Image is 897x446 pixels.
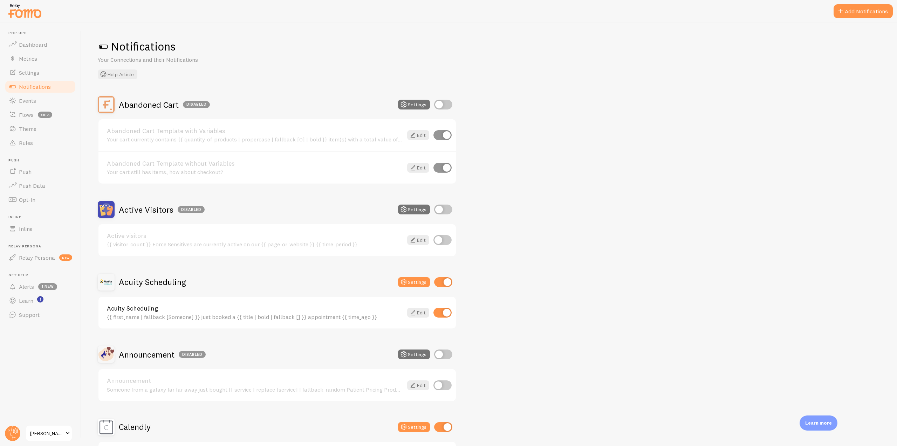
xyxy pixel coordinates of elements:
h2: Announcement [119,349,206,360]
button: Settings [398,100,430,109]
img: Active Visitors [98,201,115,218]
span: 1 new [38,283,57,290]
a: Learn [4,294,76,308]
button: Settings [398,350,430,359]
span: new [59,254,72,261]
span: Relay Persona [8,244,76,249]
span: Push Data [19,182,45,189]
a: Notifications [4,80,76,94]
a: Push Data [4,179,76,193]
a: Flows beta [4,108,76,122]
a: Opt-In [4,193,76,207]
a: Settings [4,66,76,80]
h1: Notifications [98,39,880,54]
a: Inline [4,222,76,236]
div: {{ visitor_count }} Force Sensitives are currently active on our {{ page_or_website }} {{ time_pe... [107,241,403,247]
span: Settings [19,69,39,76]
span: Opt-In [19,196,35,203]
a: Dashboard [4,38,76,52]
span: Pop-ups [8,31,76,35]
span: Notifications [19,83,51,90]
a: Events [4,94,76,108]
div: Your cart currently contains {{ quantity_of_products | propercase | fallback [0] | bold }} item(s... [107,136,403,142]
span: Relay Persona [19,254,55,261]
div: Disabled [179,351,206,358]
button: Settings [398,277,430,287]
span: Push [8,158,76,163]
img: Calendly [98,419,115,435]
a: [PERSON_NAME]-test-store [25,425,73,442]
button: Settings [398,205,430,214]
div: Disabled [178,206,205,213]
span: Learn [19,297,33,304]
span: Metrics [19,55,37,62]
div: Learn more [800,415,837,431]
a: Active visitors [107,233,403,239]
a: Edit [407,308,429,318]
a: Relay Persona new [4,251,76,265]
img: Announcement [98,346,115,363]
a: Edit [407,380,429,390]
div: Someone from a galaxy far far away just bought [[ service | replace [service] | fallback_random P... [107,386,403,393]
img: Abandoned Cart [98,96,115,113]
p: Your Connections and their Notifications [98,56,266,64]
a: Abandoned Cart Template without Variables [107,160,403,167]
h2: Calendly [119,421,151,432]
img: Acuity Scheduling [98,274,115,291]
div: Your cart still has items, how about checkout? [107,169,403,175]
span: Get Help [8,273,76,278]
span: Support [19,311,40,318]
span: Inline [8,215,76,220]
a: Push [4,165,76,179]
span: Rules [19,139,33,146]
a: Rules [4,136,76,150]
div: Disabled [183,101,210,108]
h2: Active Visitors [119,204,205,215]
h2: Abandoned Cart [119,99,210,110]
span: Events [19,97,36,104]
a: Alerts 1 new [4,280,76,294]
span: [PERSON_NAME]-test-store [30,429,63,438]
h2: Acuity Scheduling [119,277,186,287]
span: Dashboard [19,41,47,48]
div: {{ first_name | fallback [Someone] }} just booked a {{ title | bold | fallback [] }} appointment ... [107,314,403,320]
span: Alerts [19,283,34,290]
span: Inline [19,225,33,232]
span: Push [19,168,32,175]
span: beta [38,112,52,118]
span: Theme [19,125,36,132]
button: Help Article [98,69,137,79]
a: Acuity Scheduling [107,305,403,312]
svg: <p>Watch New Feature Tutorials!</p> [37,296,43,302]
button: Settings [398,422,430,432]
a: Edit [407,235,429,245]
a: Metrics [4,52,76,66]
a: Announcement [107,378,403,384]
a: Edit [407,163,429,173]
a: Edit [407,130,429,140]
p: Learn more [805,420,832,426]
span: Flows [19,111,34,118]
a: Theme [4,122,76,136]
a: Abandoned Cart Template with Variables [107,128,403,134]
img: fomo-relay-logo-orange.svg [7,2,42,20]
a: Support [4,308,76,322]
